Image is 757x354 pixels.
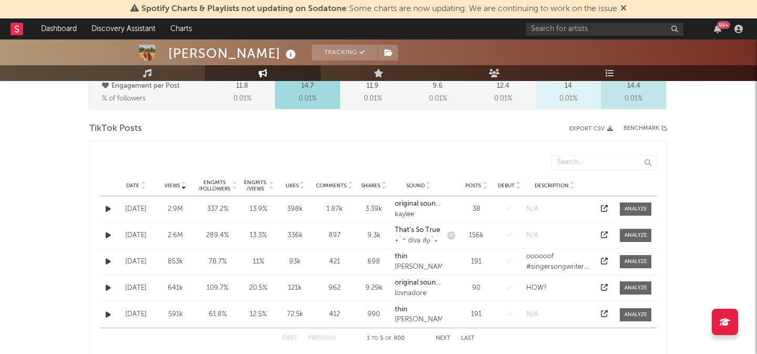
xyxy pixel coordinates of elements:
span: 0.01 % [429,93,447,105]
button: Tracking [312,45,377,60]
span: TikTok Posts [89,123,142,135]
div: [DATE] [119,309,153,320]
div: 289.4 % [198,230,237,241]
div: Engmts / Followers [198,179,231,192]
span: Date [126,183,139,189]
div: 38 [461,204,492,215]
span: : Some charts are now updating. We are continuing to work on the issue [141,5,617,13]
span: 0.01 % [364,93,382,105]
div: 61.8 % [198,309,237,320]
div: 990 [358,309,390,320]
strong: thin [395,253,407,260]
p: 14.4 [627,80,640,93]
div: 412 [316,309,353,320]
span: Posts [465,183,481,189]
span: 0.01 % [233,93,251,105]
a: original sound - lovnadorelovnadore [395,278,442,298]
span: Description [535,183,569,189]
div: 90 [461,283,492,294]
p: 11.8 [236,80,248,93]
div: 78.7 % [198,257,237,267]
div: 1.87k [316,204,353,215]
div: 897 [316,230,353,241]
div: [DATE] [119,283,153,294]
div: 2.9M [158,204,192,215]
span: 0.01 % [494,93,512,105]
div: 698 [358,257,390,267]
div: Engmts / Views [242,179,268,192]
strong: That’s So True [395,227,440,234]
span: Debut [498,183,515,189]
div: 9.29k [358,283,390,294]
span: Likes [285,183,299,189]
span: Views [165,183,180,189]
div: 962 [316,283,353,294]
div: 11 % [242,257,274,267]
div: 591k [158,309,192,320]
p: 9.6 [433,80,443,93]
div: 12.5 % [242,309,274,320]
a: That’s So True⋆˚࿔ diva 𝜗𝜚˚⋆ [395,225,442,246]
div: 853k [158,257,192,267]
a: Dashboard [34,18,84,39]
a: Discovery Assistant [84,18,163,39]
div: [DATE] [119,204,153,215]
p: 14.7 [301,80,314,93]
a: thin[PERSON_NAME] [395,305,442,325]
button: Previous [308,336,336,341]
strong: original sound - khaotickayleee [395,200,442,228]
button: Next [436,336,451,341]
div: N/A [526,204,591,215]
a: thin[PERSON_NAME] [395,251,442,272]
a: Charts [163,18,199,39]
strong: thin [395,306,407,313]
span: 0.01 % [625,93,642,105]
div: [PERSON_NAME] [395,315,442,325]
button: Export CSV [569,126,613,132]
div: oooooof #singersongwriter #newmusic [526,251,591,272]
div: [PERSON_NAME] [395,262,442,272]
input: Search... [551,155,657,170]
span: 0.01 % [559,93,577,105]
div: 421 [316,257,353,267]
input: Search for artists [526,23,683,36]
div: [DATE] [119,230,153,241]
div: 191 [461,309,492,320]
div: 99 + [717,21,730,29]
span: of [385,336,392,341]
div: 109.7 % [198,283,237,294]
div: [PERSON_NAME] [168,45,299,62]
div: HOW? [526,283,591,294]
div: 3.39k [358,204,390,215]
strong: original sound - lovnadore [395,279,441,297]
p: Engagement per Post [102,80,207,93]
span: to [372,336,378,341]
div: kaylee [395,209,442,220]
button: Last [461,336,475,341]
div: [DATE] [119,257,153,267]
div: 20.5 % [242,283,274,294]
p: 12.4 [497,80,509,93]
span: 0.01 % [299,93,316,105]
div: 1 5 800 [357,332,415,345]
div: 121k [279,283,311,294]
p: 14 [565,80,572,93]
span: % of followers [102,95,146,102]
button: 99+ [714,25,721,33]
div: 72.5k [279,309,311,320]
div: 336k [279,230,311,241]
div: 337.2 % [198,204,237,215]
span: Shares [361,183,380,189]
div: ⋆˚࿔ diva 𝜗𝜚˚⋆ [395,236,442,246]
div: 13.9 % [242,204,274,215]
span: Dismiss [620,5,627,13]
span: Comments [316,183,346,189]
div: 641k [158,283,192,294]
div: 191 [461,257,492,267]
div: 93k [279,257,311,267]
span: Spotify Charts & Playlists not updating on Sodatone [141,5,346,13]
div: 9.3k [358,230,390,241]
div: N/A [526,230,591,241]
a: original sound - khaotickayleeekaylee [395,199,442,219]
div: 2.6M [158,230,192,241]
